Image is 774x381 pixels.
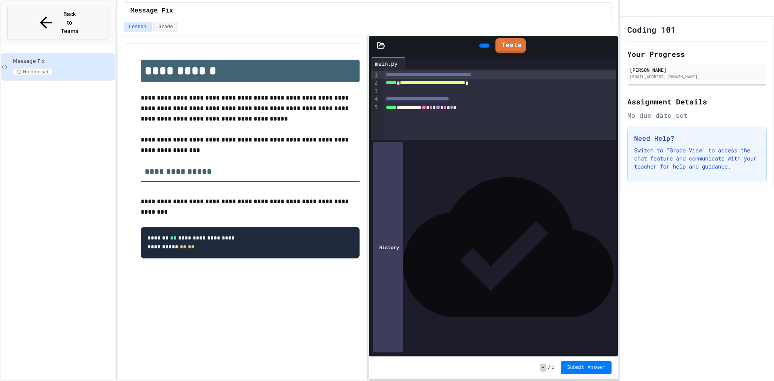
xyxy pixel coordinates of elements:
[634,146,760,171] p: Switch to "Grade View" to access the chat feature and communicate with your teacher for help and ...
[627,48,767,60] h2: Your Progress
[371,95,379,103] div: 4
[561,361,612,374] button: Submit Answer
[124,22,152,32] button: Lesson
[627,24,676,35] h1: Coding 101
[371,71,379,79] div: 1
[495,38,526,53] a: Tests
[548,364,551,371] span: /
[371,104,379,112] div: 5
[153,22,178,32] button: Grade
[7,6,108,40] button: Back to Teams
[551,364,554,371] span: 1
[630,74,764,80] div: [EMAIL_ADDRESS][DOMAIN_NAME]
[567,364,605,371] span: Submit Answer
[13,68,52,76] span: No time set
[60,10,79,35] span: Back to Teams
[371,79,379,87] div: 2
[371,87,379,96] div: 3
[131,6,173,16] span: Message Fix
[540,364,546,372] span: -
[634,133,760,143] h3: Need Help?
[627,96,767,107] h2: Assignment Details
[627,110,767,120] div: No due date set
[13,58,113,65] span: Message Fix
[373,142,403,352] div: History
[630,66,764,73] div: [PERSON_NAME]
[371,59,402,68] div: main.py
[371,57,406,69] div: main.py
